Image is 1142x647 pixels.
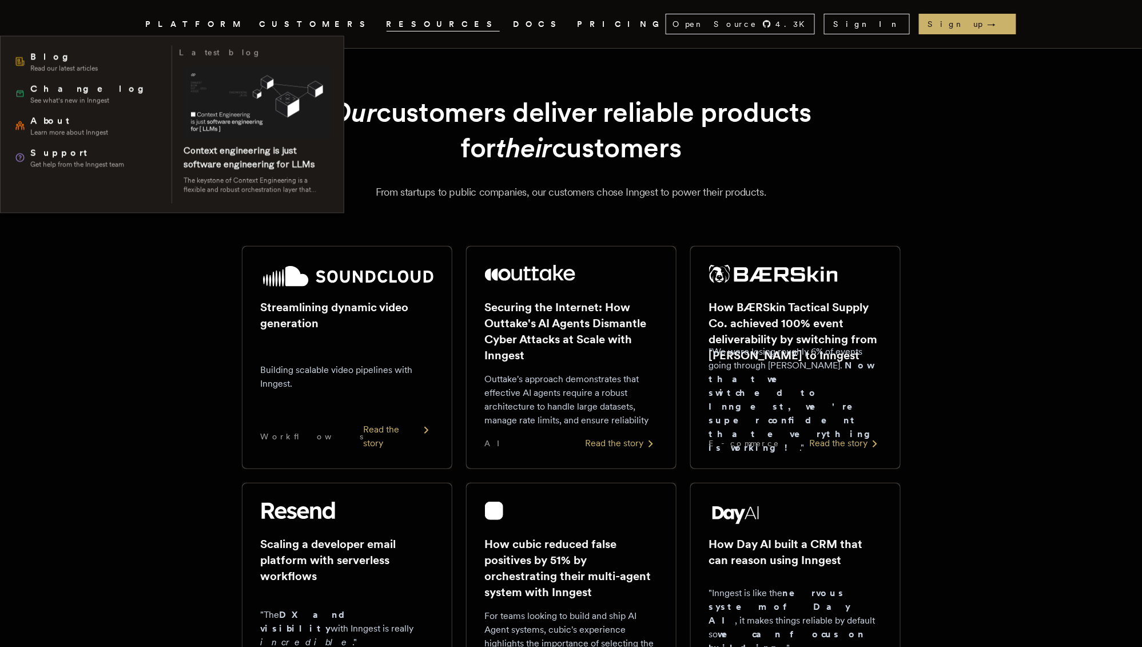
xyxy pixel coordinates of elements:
[988,18,1007,30] span: →
[364,423,433,450] div: Read the story
[30,82,152,96] span: Changelog
[30,114,108,128] span: About
[709,360,880,453] strong: Now that we switched to Inngest, we're super confident that everything is working!
[673,18,758,30] span: Open Source
[261,299,433,331] h2: Streamlining dynamic video generation
[10,110,165,142] a: AboutLearn more about Inngest
[709,588,851,626] strong: nervous system of Day AI
[331,96,377,129] em: Our
[184,145,315,170] a: Context engineering is just software engineering for LLMs
[919,14,1016,34] a: Sign up
[30,64,98,73] span: Read our latest articles
[10,78,165,110] a: ChangelogSee what's new in Inngest
[466,246,677,469] a: Outtake logoSecuring the Internet: How Outtake's AI Agents Dismantle Cyber Attacks at Scale with ...
[776,18,812,30] span: 4.3 K
[709,299,882,363] h2: How BÆRSkin Tactical Supply Co. achieved 100% event deliverability by switching from [PERSON_NAME...
[260,17,373,31] a: CUSTOMERS
[30,160,124,169] span: Get help from the Inngest team
[485,372,658,427] p: Outtake's approach demonstrates that effective AI agents require a robust architecture to handle ...
[586,436,658,450] div: Read the story
[261,502,335,520] img: Resend
[690,246,901,469] a: BÆRSkin Tactical Supply Co. logoHow BÆRSkin Tactical Supply Co. achieved 100% event deliverabilit...
[146,17,246,31] button: PLATFORM
[30,50,98,64] span: Blog
[30,128,108,137] span: Learn more about Inngest
[261,536,433,584] h2: Scaling a developer email platform with serverless workflows
[269,94,873,166] h1: customers deliver reliable products for customers
[160,184,983,200] p: From startups to public companies, our customers chose Inngest to power their products.
[387,17,500,31] button: RESOURCES
[242,246,452,469] a: SoundCloud logoStreamlining dynamic video generationBuilding scalable video pipelines with Innges...
[485,502,503,520] img: cubic
[485,536,658,600] h2: How cubic reduced false positives by 51% by orchestrating their multi-agent system with Inngest
[485,438,510,449] span: AI
[496,131,552,164] em: their
[261,609,355,634] strong: DX and visibility
[709,345,882,455] p: "We were losing roughly 6% of events going through [PERSON_NAME]. ."
[30,146,124,160] span: Support
[578,17,666,31] a: PRICING
[10,46,165,78] a: BlogRead our latest articles
[261,431,364,442] span: Workflows
[261,265,433,288] img: SoundCloud
[709,438,780,449] span: E-commerce
[709,536,882,568] h2: How Day AI built a CRM that can reason using Inngest
[709,265,838,283] img: BÆRSkin Tactical Supply Co.
[824,14,910,34] a: Sign In
[485,299,658,363] h2: Securing the Internet: How Outtake's AI Agents Dismantle Cyber Attacks at Scale with Inngest
[514,17,564,31] a: DOCS
[30,96,152,105] span: See what's new in Inngest
[10,142,165,174] a: SupportGet help from the Inngest team
[179,46,261,59] h3: Latest blog
[709,502,763,525] img: Day AI
[261,363,433,391] p: Building scalable video pipelines with Inngest.
[485,265,576,281] img: Outtake
[810,436,882,450] div: Read the story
